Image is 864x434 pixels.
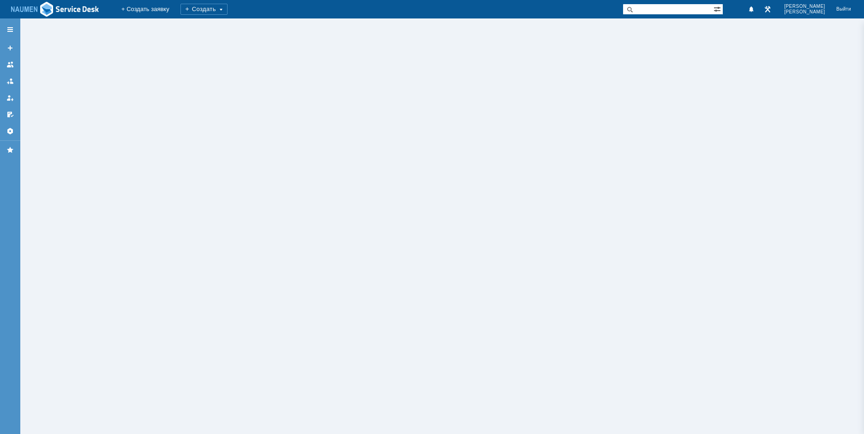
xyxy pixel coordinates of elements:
a: Мои заявки [3,90,18,105]
a: Настройки [3,124,18,139]
span: [PERSON_NAME] [784,9,825,15]
a: Заявки на командах [3,57,18,72]
div: Создать [180,4,228,15]
a: Заявки в моей ответственности [3,74,18,89]
img: Ad3g3kIAYj9CAAAAAElFTkSuQmCC [11,1,99,18]
span: [PERSON_NAME] [784,4,825,9]
span: Расширенный поиск [714,4,723,13]
a: Мои согласования [3,107,18,122]
a: Перейти в интерфейс администратора [762,4,773,15]
a: Создать заявку [3,41,18,55]
a: Перейти на домашнюю страницу [11,1,99,18]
